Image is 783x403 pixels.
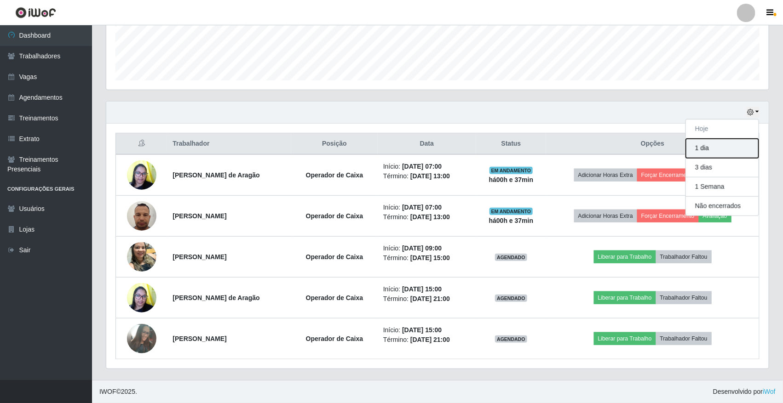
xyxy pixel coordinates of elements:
[495,254,527,261] span: AGENDADO
[489,176,534,183] strong: há 00 h e 37 min
[594,291,656,304] button: Liberar para Trabalho
[476,133,546,155] th: Status
[410,254,450,261] time: [DATE] 15:00
[291,133,378,155] th: Posição
[127,237,156,276] img: 1745102593554.jpeg
[495,335,527,343] span: AGENDADO
[402,285,442,293] time: [DATE] 15:00
[594,250,656,263] button: Liberar para Trabalho
[489,167,533,174] span: EM ANDAMENTO
[763,388,776,395] a: iWof
[637,210,699,222] button: Forçar Encerramento
[127,196,156,235] img: 1701473418754.jpeg
[378,133,476,155] th: Data
[656,291,712,304] button: Trabalhador Faltou
[402,163,442,170] time: [DATE] 07:00
[495,295,527,302] span: AGENDADO
[686,139,759,158] button: 1 dia
[383,253,471,263] li: Término:
[410,336,450,343] time: [DATE] 21:00
[383,284,471,294] li: Início:
[127,319,156,359] img: 1725135374051.jpeg
[306,171,363,179] strong: Operador de Caixa
[686,119,759,139] button: Hoje
[167,133,291,155] th: Trabalhador
[383,171,471,181] li: Término:
[713,387,776,397] span: Desenvolvido por
[383,335,471,345] li: Término:
[410,295,450,302] time: [DATE] 21:00
[402,326,442,334] time: [DATE] 15:00
[383,294,471,304] li: Término:
[686,197,759,216] button: Não encerrados
[489,208,533,215] span: EM ANDAMENTO
[127,278,156,317] img: 1632390182177.jpeg
[656,250,712,263] button: Trabalhador Faltou
[410,172,450,180] time: [DATE] 13:00
[574,210,637,222] button: Adicionar Horas Extra
[383,244,471,253] li: Início:
[99,388,116,395] span: IWOF
[306,253,363,261] strong: Operador de Caixa
[383,162,471,171] li: Início:
[383,212,471,222] li: Término:
[383,325,471,335] li: Início:
[173,212,226,220] strong: [PERSON_NAME]
[306,335,363,342] strong: Operador de Caixa
[15,7,56,18] img: CoreUI Logo
[127,155,156,194] img: 1632390182177.jpeg
[686,158,759,177] button: 3 dias
[173,253,226,261] strong: [PERSON_NAME]
[306,294,363,301] strong: Operador de Caixa
[699,210,731,222] button: Avaliação
[656,332,712,345] button: Trabalhador Faltou
[306,212,363,220] strong: Operador de Caixa
[173,294,259,301] strong: [PERSON_NAME] de Aragão
[574,169,637,182] button: Adicionar Horas Extra
[99,387,137,397] span: © 2025 .
[173,171,259,179] strong: [PERSON_NAME] de Aragão
[489,217,534,224] strong: há 00 h e 37 min
[383,203,471,212] li: Início:
[546,133,759,155] th: Opções
[173,335,226,342] strong: [PERSON_NAME]
[637,169,699,182] button: Forçar Encerramento
[410,213,450,221] time: [DATE] 13:00
[402,204,442,211] time: [DATE] 07:00
[686,177,759,197] button: 1 Semana
[402,244,442,252] time: [DATE] 09:00
[594,332,656,345] button: Liberar para Trabalho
